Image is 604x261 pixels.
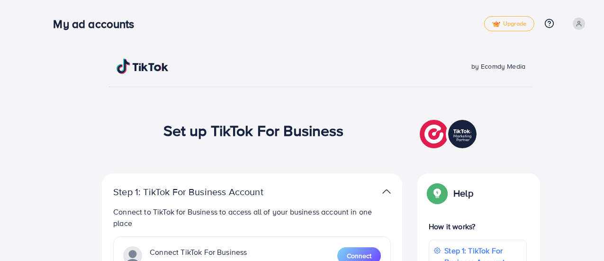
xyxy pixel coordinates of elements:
img: tick [492,21,500,27]
span: by Ecomdy Media [471,62,525,71]
span: Connect [347,251,371,261]
img: TikTok partner [420,117,479,151]
h1: Set up TikTok For Business [163,121,344,139]
span: Upgrade [492,20,526,27]
p: Help [453,188,473,199]
p: Connect to TikTok for Business to access all of your business account in one place [113,206,391,229]
p: How it works? [429,221,527,232]
img: Popup guide [429,185,446,202]
p: Step 1: TikTok For Business Account [113,186,293,198]
h3: My ad accounts [53,17,142,31]
img: TikTok partner [382,185,391,198]
a: tickUpgrade [484,16,534,31]
img: TikTok [117,59,169,74]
